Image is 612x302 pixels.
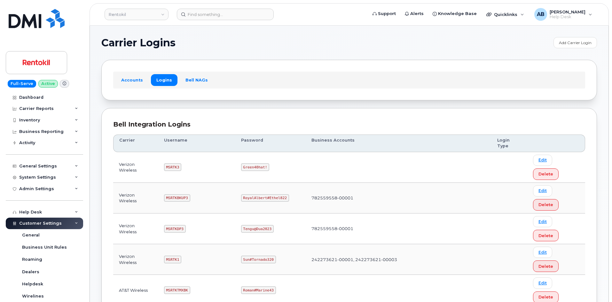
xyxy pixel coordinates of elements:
[538,171,553,177] span: Delete
[241,194,289,202] code: RoyalAlbert#Ethel822
[113,120,585,129] div: Bell Integration Logins
[533,247,552,258] a: Edit
[306,244,491,275] td: 242273621-00001, 242273621-00003
[151,74,177,86] a: Logins
[241,256,276,263] code: Sun#Tornado320
[180,74,213,86] a: Bell NAGs
[241,163,270,171] code: Green40hat!
[164,256,181,263] code: MSRTK1
[533,168,559,180] button: Delete
[113,152,158,183] td: Verizon Wireless
[164,286,190,294] code: MSRTKTMXBK
[538,233,553,239] span: Delete
[491,135,527,152] th: Login Type
[306,183,491,213] td: 782559558-00001
[164,163,181,171] code: MSRTK3
[538,263,553,269] span: Delete
[241,225,274,233] code: Tengu@Dua2023
[538,294,553,300] span: Delete
[116,74,148,86] a: Accounts
[533,199,559,211] button: Delete
[306,213,491,244] td: 782559558-00001
[533,216,552,227] a: Edit
[533,260,559,272] button: Delete
[113,183,158,213] td: Verizon Wireless
[235,135,306,152] th: Password
[241,286,276,294] code: Roman#Marine43
[113,135,158,152] th: Carrier
[113,244,158,275] td: Verizon Wireless
[113,213,158,244] td: Verizon Wireless
[101,38,176,48] span: Carrier Logins
[164,194,190,202] code: MSRTKBKUP3
[538,202,553,208] span: Delete
[164,225,186,233] code: MSRTKDP3
[584,274,607,297] iframe: Messenger Launcher
[306,135,491,152] th: Business Accounts
[158,135,235,152] th: Username
[553,37,597,48] a: Add Carrier Login
[533,155,552,166] a: Edit
[533,277,552,289] a: Edit
[533,185,552,197] a: Edit
[533,230,559,241] button: Delete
